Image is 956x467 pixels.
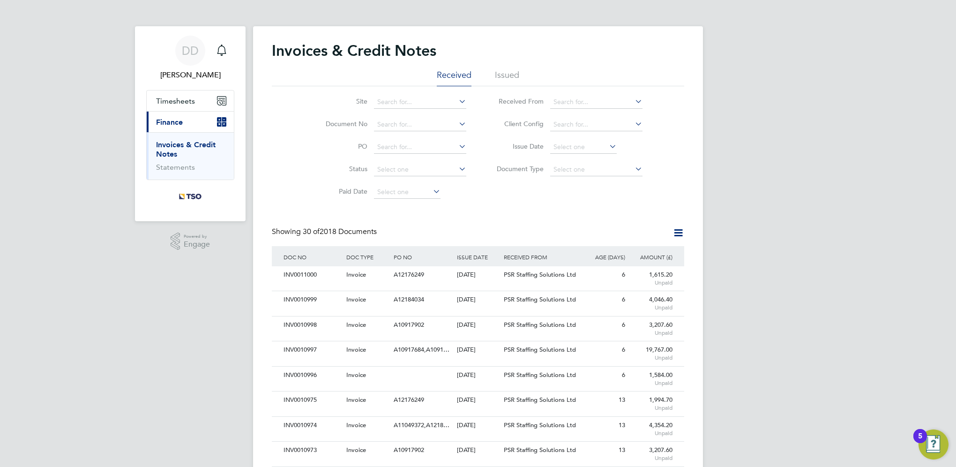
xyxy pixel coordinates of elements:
div: Finance [147,132,234,180]
span: Unpaid [630,279,672,286]
label: Status [314,165,367,173]
li: Issued [495,69,519,86]
div: 5 [918,436,922,448]
span: Invoice [346,396,366,404]
label: Received From [490,97,544,105]
div: PO NO [391,246,454,268]
div: Showing [272,227,379,237]
a: Invoices & Credit Notes [156,140,216,158]
label: Paid Date [314,187,367,196]
div: 3,207.60 [627,442,675,466]
span: Unpaid [630,429,672,437]
span: A12176249 [394,271,424,279]
span: 6 [622,295,625,303]
div: 1,584.00 [627,367,675,391]
div: AGE (DAYS) [580,246,627,268]
nav: Main navigation [135,26,246,221]
div: 19,767.00 [627,341,675,366]
div: 3,207.60 [627,316,675,341]
span: Unpaid [630,379,672,387]
span: 6 [622,346,625,354]
span: Finance [156,118,183,127]
input: Search for... [374,141,466,154]
div: [DATE] [455,341,502,359]
input: Select one [374,163,466,176]
div: INV0011000 [281,266,344,284]
span: Invoice [346,346,366,354]
span: 13 [619,421,625,429]
label: Site [314,97,367,105]
div: INV0010999 [281,291,344,309]
label: Client Config [490,120,544,128]
a: Statements [156,163,195,172]
a: Go to home page [146,189,234,204]
div: [DATE] [455,291,502,309]
input: Select one [550,163,642,176]
input: Search for... [550,96,642,109]
span: 6 [622,371,625,379]
h2: Invoices & Credit Notes [272,41,436,60]
input: Search for... [374,118,466,131]
div: 1,994.70 [627,392,675,416]
span: PSR Staffing Solutions Ltd [504,321,576,329]
input: Select one [374,186,441,199]
span: 6 [622,271,625,279]
span: A10917684,A1091… [394,346,449,354]
label: Document No [314,120,367,128]
div: 4,046.40 [627,291,675,316]
span: Invoice [346,446,366,454]
label: PO [314,142,367,151]
span: PSR Staffing Solutions Ltd [504,346,576,354]
span: A12176249 [394,396,424,404]
button: Timesheets [147,90,234,111]
input: Select one [550,141,617,154]
span: 13 [619,396,625,404]
span: Unpaid [630,404,672,412]
div: INV0010975 [281,392,344,409]
button: Open Resource Center, 5 new notifications [919,429,949,459]
span: Unpaid [630,454,672,462]
span: Unpaid [630,304,672,311]
label: Document Type [490,165,544,173]
div: INV0010998 [281,316,344,334]
span: PSR Staffing Solutions Ltd [504,295,576,303]
span: PSR Staffing Solutions Ltd [504,271,576,279]
div: [DATE] [455,266,502,284]
div: INV0010973 [281,442,344,459]
span: Deslyn Darbeau [146,69,234,81]
div: [DATE] [455,316,502,334]
span: PSR Staffing Solutions Ltd [504,371,576,379]
span: 13 [619,446,625,454]
label: Issue Date [490,142,544,151]
div: [DATE] [455,392,502,409]
span: Unpaid [630,329,672,337]
span: Engage [184,241,210,249]
div: ISSUE DATE [455,246,502,268]
div: INV0010996 [281,367,344,384]
span: PSR Staffing Solutions Ltd [504,396,576,404]
span: Powered by [184,233,210,241]
span: Invoice [346,295,366,303]
span: A11049372,A1218… [394,421,449,429]
span: Invoice [346,371,366,379]
div: [DATE] [455,442,502,459]
span: Invoice [346,421,366,429]
div: INV0010997 [281,341,344,359]
span: Timesheets [156,97,195,105]
span: 6 [622,321,625,329]
span: Invoice [346,321,366,329]
span: PSR Staffing Solutions Ltd [504,446,576,454]
span: 2018 Documents [303,227,377,236]
span: 30 of [303,227,320,236]
span: Invoice [346,271,366,279]
span: Unpaid [630,354,672,362]
div: AMOUNT (£) [627,246,675,268]
span: PSR Staffing Solutions Ltd [504,421,576,429]
a: DD[PERSON_NAME] [146,36,234,81]
div: 1,615.20 [627,266,675,291]
div: 4,354.20 [627,417,675,441]
a: Powered byEngage [171,233,210,250]
button: Finance [147,112,234,132]
div: DOC NO [281,246,344,268]
span: A12184034 [394,295,424,303]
